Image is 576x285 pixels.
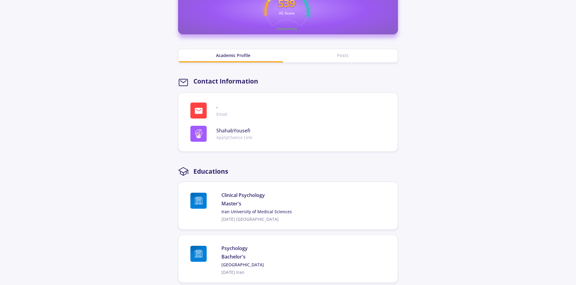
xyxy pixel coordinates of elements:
[221,216,388,222] span: [DATE] [GEOGRAPHIC_DATA]
[178,52,288,59] div: Academic Profile
[221,200,388,207] span: Master's
[193,78,258,85] h2: Contact Information
[216,134,252,141] span: ApplyChance Link
[194,129,203,138] img: logo
[277,26,297,31] text: Outstanding
[216,127,252,134] span: ShahabYousefi
[221,253,388,260] span: Bachelor's
[216,111,227,117] span: Email
[190,246,207,262] img: University of Kashan logo
[288,52,398,59] div: Posts
[221,208,388,215] a: Iran University of Medical Sciences
[221,192,388,199] span: Clinical Psychology
[221,269,388,275] span: [DATE] Iran
[190,193,207,209] img: Iran University of Medical Sciences logo
[216,104,227,111] span: -
[221,245,388,252] span: Psychology
[279,11,294,16] text: AC-Score
[221,261,388,268] a: [GEOGRAPHIC_DATA]
[193,168,228,175] h2: Educations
